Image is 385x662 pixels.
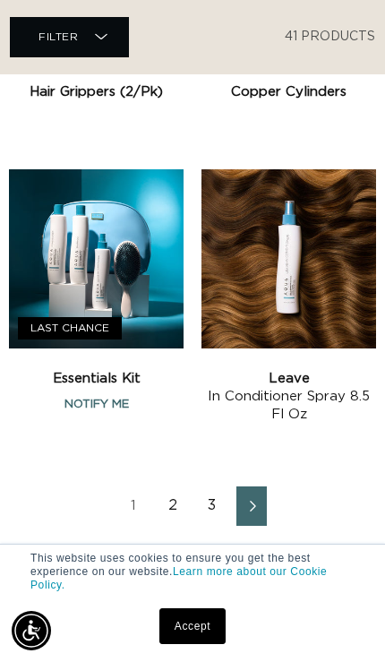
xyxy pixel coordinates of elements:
[295,576,385,662] iframe: Chat Widget
[9,83,184,101] a: Hair Grippers (2/pk)
[9,370,184,388] a: Essentials Kit
[12,611,51,650] div: Accessibility Menu
[9,486,376,526] nav: Pagination
[30,565,327,591] a: Learn more about our Cookie Policy.
[201,83,376,101] a: Copper Cylinders
[197,486,227,526] a: Page 3
[159,608,226,644] a: Accept
[285,31,375,44] span: 41 products
[38,31,79,42] span: Filter
[118,486,149,526] a: Page 1
[30,552,355,592] p: This website uses cookies to ensure you get the best experience on our website.
[236,486,267,526] a: Next page
[10,17,129,57] summary: Filter
[201,370,376,424] a: Leave In Conditioner Spray 8.5 fl oz
[158,486,188,526] a: Page 2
